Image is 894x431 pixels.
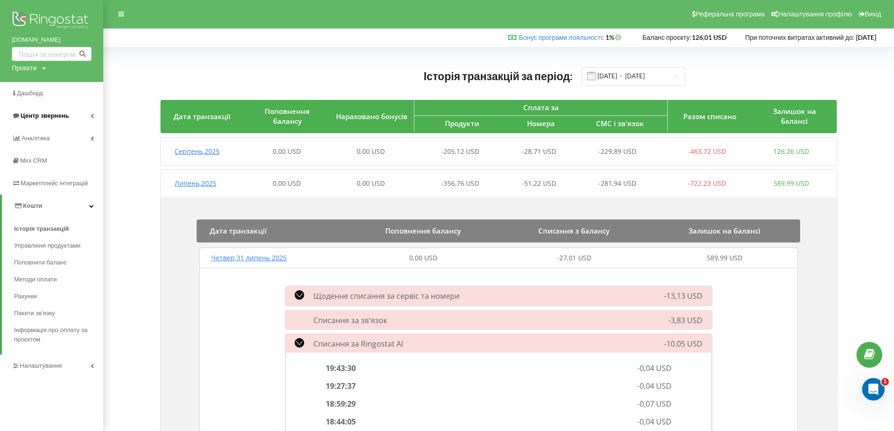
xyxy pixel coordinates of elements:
[865,10,881,18] span: Вихід
[326,381,356,391] span: 19:27:37
[326,399,356,409] span: 18:59:29
[210,226,267,235] span: Дата транзакції
[273,179,301,188] span: 0,00 USD
[14,292,37,301] span: Рахунки
[773,106,816,126] span: Залишок на балансі
[12,47,92,61] input: Пошук за номером
[14,258,67,267] span: Поповнити баланс
[14,271,103,288] a: Методи оплати
[598,147,636,156] span: -229,89 USD
[642,33,692,41] span: Баланс проєкту:
[637,399,672,409] span: -0,07 USD
[14,275,57,284] span: Методи оплати
[557,253,591,262] span: -27,01 USD
[527,119,555,128] span: Номера
[688,226,760,235] span: Залишок на балансі
[424,69,573,83] span: Історія транзакцій за період:
[441,147,479,156] span: -205,12 USD
[881,378,889,386] span: 1
[445,119,479,128] span: Продукти
[637,381,672,391] span: -0,04 USD
[605,33,624,41] strong: 1%
[14,254,103,271] a: Поповнити баланс
[14,322,103,348] a: Інформація про оплату за проєктом
[14,288,103,305] a: Рахунки
[519,33,602,41] a: Бонус програми лояльності
[596,119,644,128] span: СМС і зв'язок
[522,179,556,188] span: -51,22 USD
[313,291,459,301] span: Щоденне списання за сервіс та номери
[17,90,43,97] span: Дашборд
[14,325,99,344] span: Інформація про оплату за проєктом
[326,363,356,373] span: 19:43:30
[522,147,556,156] span: -28,71 USD
[313,315,387,325] span: Списання за зв'язок
[668,315,703,325] span: -3,83 USD
[23,202,42,209] span: Кошти
[12,35,92,45] a: [DOMAIN_NAME]
[862,378,885,401] iframe: Intercom live chat
[2,195,103,217] a: Кошти
[265,106,310,126] span: Поповнення балансу
[664,339,703,349] span: -10.05 USD
[778,10,852,18] span: Налаштування профілю
[14,241,81,250] span: Управління продуктами
[688,147,726,156] span: -463,72 USD
[12,9,92,33] img: Ringostat logo
[21,112,69,119] span: Центр звернень
[664,291,703,301] span: -13,13 USD
[22,135,50,142] span: Аналiтика
[523,103,559,112] span: Сплата за
[175,147,220,156] span: Серпень , 2025
[20,362,62,369] span: Налаштування
[174,112,230,121] span: Дата транзакції
[773,179,809,188] span: 589,99 USD
[21,180,88,187] span: Маркетплейс інтеграцій
[598,179,636,188] span: -281,94 USD
[692,33,726,41] strong: 126,01 USD
[14,305,103,322] a: Пакети зв'язку
[683,112,736,121] span: Разом списано
[707,253,742,262] span: 589,99 USD
[14,220,103,237] a: Історія транзакцій
[688,179,726,188] span: -722,23 USD
[326,416,356,427] span: 18:44:05
[211,253,287,262] span: Четвер , 31 липень 2025
[14,224,69,234] span: Історія транзакцій
[14,309,55,318] span: Пакети зв'язку
[409,253,437,262] span: 0,00 USD
[313,339,403,349] span: Списання за Ringostat AI
[773,147,809,156] span: 126,26 USD
[175,179,216,188] span: Липень , 2025
[20,157,47,164] span: Mini CRM
[273,147,301,156] span: 0,00 USD
[745,33,855,41] span: При поточних витратах активний до:
[538,226,610,235] span: Списання з балансу
[357,147,385,156] span: 0,00 USD
[637,416,672,427] span: -0,04 USD
[14,237,103,254] a: Управління продуктами
[12,63,37,73] div: Проєкти
[441,179,479,188] span: -356,76 USD
[695,10,765,18] span: Реферальна програма
[637,363,672,373] span: -0,04 USD
[856,33,876,41] strong: [DATE]
[357,179,385,188] span: 0,00 USD
[336,112,407,121] span: Нараховано бонусів
[385,226,461,235] span: Поповнення балансу
[519,33,604,41] span: :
